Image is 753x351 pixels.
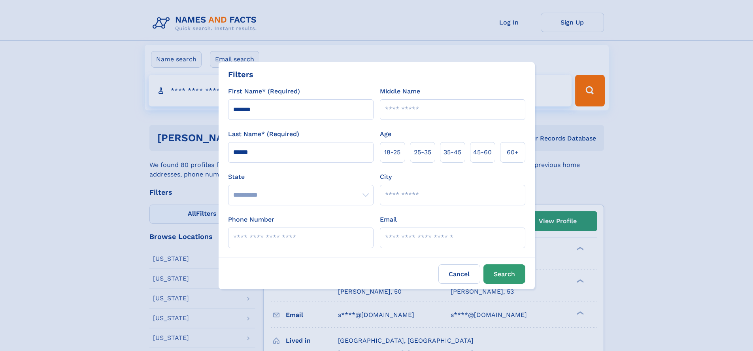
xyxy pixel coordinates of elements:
[228,68,253,80] div: Filters
[473,148,492,157] span: 45‑60
[414,148,431,157] span: 25‑35
[507,148,519,157] span: 60+
[228,129,299,139] label: Last Name* (Required)
[228,215,274,224] label: Phone Number
[384,148,400,157] span: 18‑25
[380,172,392,182] label: City
[380,129,391,139] label: Age
[228,172,374,182] label: State
[380,87,420,96] label: Middle Name
[228,87,300,96] label: First Name* (Required)
[483,264,525,284] button: Search
[443,148,461,157] span: 35‑45
[380,215,397,224] label: Email
[438,264,480,284] label: Cancel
